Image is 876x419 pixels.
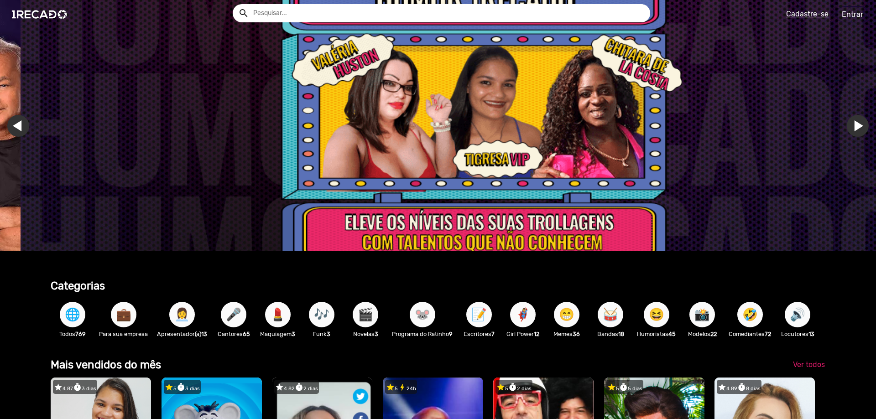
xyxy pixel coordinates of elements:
button: 🐭 [410,302,435,327]
a: Ir para o slide anterior [28,115,50,137]
button: 📝 [466,302,492,327]
span: 🎬 [358,302,373,327]
p: Modelos [685,330,720,338]
button: 🌐 [60,302,85,327]
span: Ver todos [793,360,825,369]
b: 18 [618,331,624,337]
span: 🦸‍♀️ [515,302,531,327]
span: 😁 [559,302,574,327]
button: 🎤 [221,302,246,327]
p: Girl Power [506,330,540,338]
p: Apresentador(a) [157,330,207,338]
span: 🐭 [415,302,430,327]
p: Comediantes [729,330,771,338]
button: 😁 [554,302,579,327]
b: Categorias [51,279,105,292]
span: 👩‍💼 [174,302,190,327]
button: 🦸‍♀️ [510,302,536,327]
p: Maquiagem [260,330,295,338]
p: Memes [549,330,584,338]
b: 12 [534,331,539,337]
span: 🎶 [314,302,329,327]
button: 👩‍💼 [169,302,195,327]
b: 22 [710,331,717,337]
button: 🎶 [309,302,334,327]
b: 769 [75,331,86,337]
button: 🎬 [353,302,378,327]
a: Entrar [836,6,869,22]
span: 🌐 [65,302,80,327]
p: Cantores [216,330,251,338]
b: 13 [808,331,814,337]
span: 📝 [471,302,487,327]
p: Bandas [593,330,628,338]
p: Novelas [348,330,383,338]
b: 72 [765,331,771,337]
b: 65 [243,331,250,337]
p: Programa do Ratinho [392,330,453,338]
u: Cadastre-se [786,10,829,18]
b: 13 [201,331,207,337]
span: 🎤 [226,302,241,327]
b: 3 [375,331,378,337]
b: 3 [327,331,330,337]
button: 💄 [265,302,291,327]
p: Para sua empresa [99,330,148,338]
button: 📸 [689,302,715,327]
span: 😆 [649,302,664,327]
span: 🥁 [603,302,618,327]
button: 🤣 [737,302,763,327]
p: Humoristas [637,330,676,338]
span: 🤣 [742,302,758,327]
p: Escritores [462,330,496,338]
span: 💄 [270,302,286,327]
button: 💼 [111,302,136,327]
b: 45 [668,331,676,337]
button: 🥁 [598,302,623,327]
span: 💼 [116,302,131,327]
span: 🔊 [790,302,805,327]
p: Locutores [780,330,815,338]
b: 9 [449,331,453,337]
mat-icon: Example home icon [238,8,249,19]
b: Mais vendidos do mês [51,358,161,371]
button: 🔊 [785,302,810,327]
b: 36 [573,331,580,337]
b: 7 [491,331,495,337]
button: 😆 [644,302,669,327]
p: Futebol [824,330,859,338]
p: Todos [55,330,90,338]
button: Example home icon [235,5,251,21]
input: Pesquisar... [246,4,650,22]
p: Funk [304,330,339,338]
b: 3 [292,331,295,337]
span: 📸 [694,302,710,327]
